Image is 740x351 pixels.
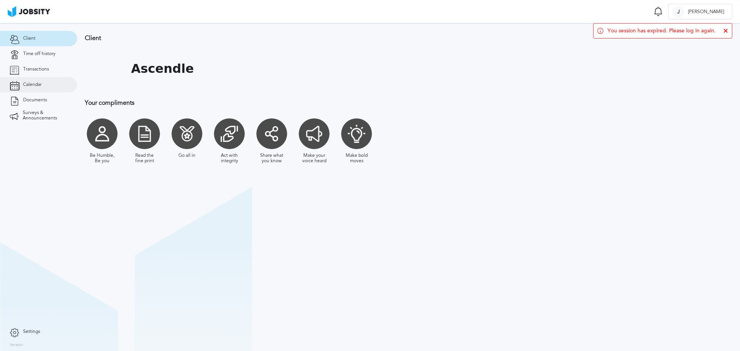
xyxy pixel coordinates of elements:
span: Calendar [23,82,42,87]
h1: Ascendle [131,62,194,76]
span: Client [23,36,35,41]
span: You session has expired. Please log in again. [607,28,716,34]
div: Act with integrity [216,153,243,164]
span: Surveys & Announcements [23,110,67,121]
div: Read the fine print [131,153,158,164]
span: Transactions [23,67,49,72]
div: Go all in [178,153,195,158]
span: Documents [23,97,47,103]
button: J[PERSON_NAME] [668,4,732,19]
img: ab4bad089aa723f57921c736e9817d99.png [8,6,50,17]
span: Settings [23,329,40,334]
span: Time off history [23,51,55,57]
label: Version: [10,343,24,348]
div: Make your voice heard [301,153,328,164]
div: J [673,6,684,18]
h3: Client [85,35,503,42]
div: Be Humble, Be you [89,153,116,164]
div: Share what you know [258,153,285,164]
h3: Your compliments [85,99,503,106]
div: Make bold moves [343,153,370,164]
span: [PERSON_NAME] [684,9,728,15]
